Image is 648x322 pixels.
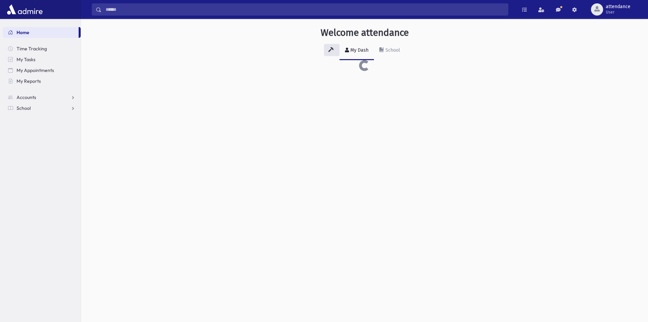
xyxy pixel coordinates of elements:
span: My Tasks [17,56,35,63]
a: My Appointments [3,65,81,76]
input: Search [102,3,508,16]
a: Home [3,27,79,38]
a: School [3,103,81,114]
h3: Welcome attendance [321,27,409,39]
span: My Reports [17,78,41,84]
span: Time Tracking [17,46,47,52]
a: My Reports [3,76,81,86]
div: School [384,47,400,53]
span: attendance [606,4,630,9]
img: AdmirePro [5,3,44,16]
a: School [374,41,405,60]
a: Time Tracking [3,43,81,54]
a: My Dash [340,41,374,60]
a: My Tasks [3,54,81,65]
div: My Dash [349,47,369,53]
span: Accounts [17,94,36,100]
span: School [17,105,31,111]
span: My Appointments [17,67,54,73]
span: User [606,9,630,15]
a: Accounts [3,92,81,103]
span: Home [17,29,29,35]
